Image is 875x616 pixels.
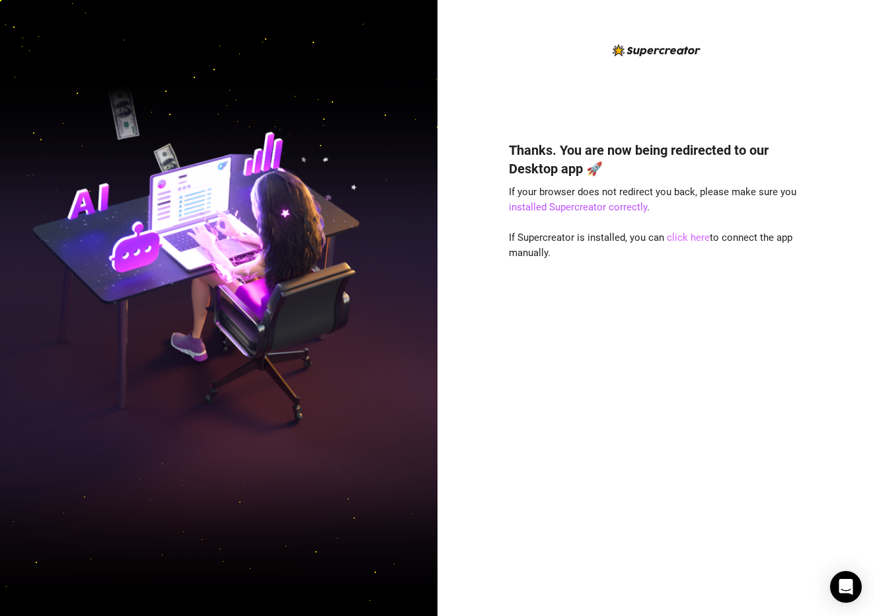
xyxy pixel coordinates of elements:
[613,44,701,56] img: logo-BBDzfeDw.svg
[509,141,804,178] h4: Thanks. You are now being redirected to our Desktop app 🚀
[667,232,710,243] a: click here
[830,571,862,603] div: Open Intercom Messenger
[509,186,796,214] span: If your browser does not redirect you back, please make sure you .
[509,201,647,213] a: installed Supercreator correctly
[509,232,792,259] span: If Supercreator is installed, you can to connect the app manually.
